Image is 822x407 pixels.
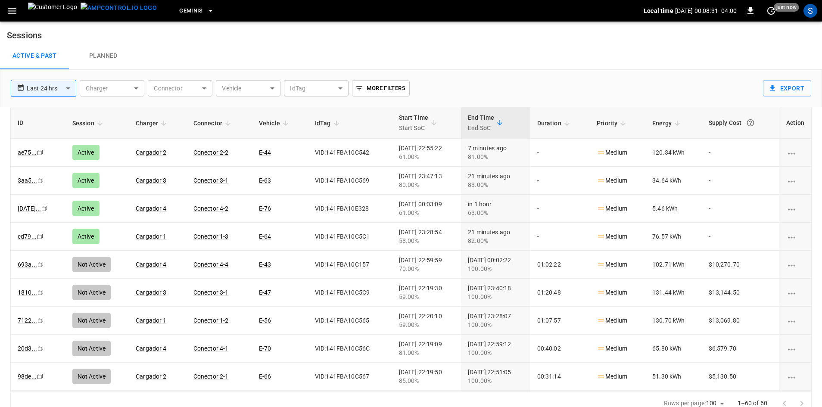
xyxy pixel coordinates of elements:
span: just now [774,3,799,12]
td: 131.44 kWh [645,279,701,307]
td: $10,270.70 [702,251,779,279]
a: E-66 [259,373,271,380]
div: 59.00% [399,292,455,301]
td: - [530,195,590,223]
p: Medium [597,288,627,297]
div: [DATE] 22:51:05 [468,368,523,385]
div: Start Time [399,112,429,133]
td: - [702,195,779,223]
div: Not Active [72,285,111,300]
a: E-63 [259,177,271,184]
th: ID [11,107,65,139]
a: Conector 4-1 [193,345,229,352]
td: - [702,167,779,195]
a: Conector 2-2 [193,149,229,156]
td: VID:141FBA10C542 [308,139,392,167]
div: [DATE] 22:59:12 [468,340,523,357]
div: charging session options [786,260,804,269]
td: - [530,223,590,251]
div: charging session options [786,288,804,297]
span: Connector [193,118,234,128]
div: 80.00% [399,180,455,189]
a: 3aa5... [18,177,37,184]
a: Conector 1-3 [193,233,229,240]
div: [DATE] 22:20:10 [399,312,455,329]
div: 21 minutes ago [468,172,523,189]
td: 76.57 kWh [645,223,701,251]
img: Customer Logo [28,3,77,19]
td: 34.64 kWh [645,167,701,195]
td: 01:20:48 [530,279,590,307]
a: 7122... [18,317,37,324]
div: 85.00% [399,376,455,385]
td: - [530,139,590,167]
div: 81.00% [468,152,523,161]
td: VID:141FBA10C5C1 [308,223,392,251]
div: 7 minutes ago [468,144,523,161]
div: 61.00% [399,208,455,217]
th: Action [779,107,811,139]
div: [DATE] 00:03:09 [399,200,455,217]
div: [DATE] 23:47:13 [399,172,455,189]
div: charging session options [786,232,804,241]
img: ampcontrol.io logo [81,3,157,13]
td: - [530,167,590,195]
a: E-56 [259,317,271,324]
div: Active [72,229,100,244]
div: copy [36,372,45,381]
div: 100.00% [468,264,523,273]
a: Cargador 1 [136,233,167,240]
a: E-64 [259,233,271,240]
div: Last 24 hrs [27,80,76,96]
div: charging session options [786,148,804,157]
a: 98de... [18,373,37,380]
td: 00:40:02 [530,335,590,363]
td: 01:07:57 [530,307,590,335]
a: E-76 [259,205,271,212]
div: [DATE] 22:59:59 [399,256,455,273]
div: [DATE] 22:19:50 [399,368,455,385]
div: charging session options [786,372,804,381]
td: 130.70 kWh [645,307,701,335]
p: Medium [597,176,627,185]
a: Cargador 1 [136,317,167,324]
span: Energy [652,118,683,128]
div: 100.00% [468,292,523,301]
div: copy [37,288,45,297]
p: Medium [597,148,627,157]
p: Medium [597,344,627,353]
a: Conector 1-2 [193,317,229,324]
div: in 1 hour [468,200,523,217]
div: Not Active [72,313,111,328]
p: End SoC [468,123,494,133]
a: E-44 [259,149,271,156]
p: Medium [597,204,627,213]
td: VID:141FBA10C56C [308,335,392,363]
button: Export [763,80,811,96]
td: 51.30 kWh [645,363,701,391]
p: Medium [597,316,627,325]
div: copy [37,344,45,353]
div: copy [36,232,45,241]
a: 20d3... [18,345,37,352]
div: [DATE] 23:28:07 [468,312,523,329]
span: Charger [136,118,169,128]
div: copy [40,204,49,213]
td: 5.46 kWh [645,195,701,223]
div: Not Active [72,341,111,356]
div: Active [72,145,100,160]
div: Supply Cost [709,115,772,130]
span: Duration [537,118,573,128]
a: Cargador 2 [136,149,167,156]
td: $5,130.50 [702,363,779,391]
a: Cargador 4 [136,205,167,212]
div: Active [72,201,100,216]
td: $6,579.70 [702,335,779,363]
a: Conector 3-1 [193,289,229,296]
div: 100.00% [468,348,523,357]
a: ae75... [18,149,37,156]
div: charging session options [786,204,804,213]
a: E-70 [259,345,271,352]
span: End TimeEnd SoC [468,112,505,133]
span: Vehicle [259,118,291,128]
